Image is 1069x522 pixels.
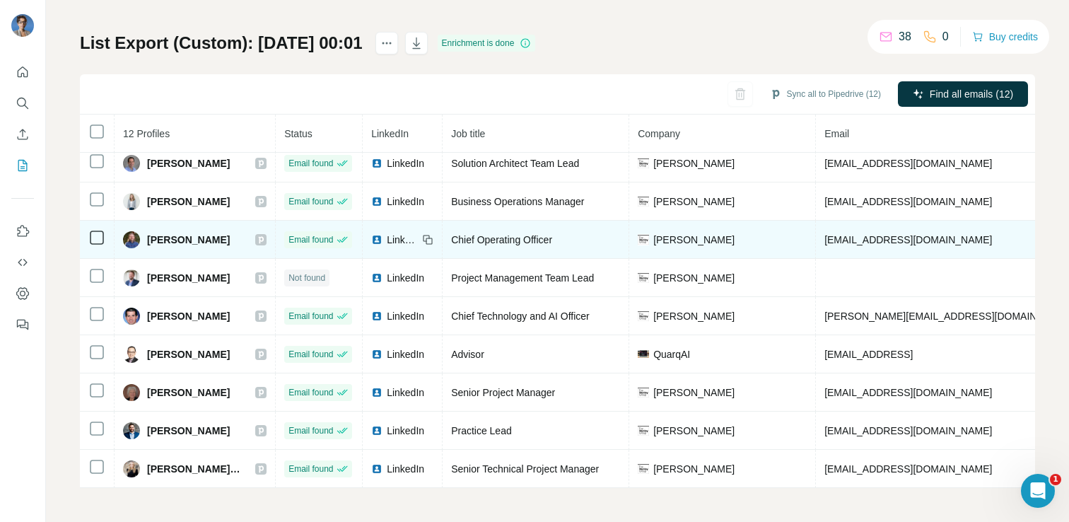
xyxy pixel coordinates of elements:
[824,349,913,360] span: [EMAIL_ADDRESS]
[147,156,230,170] span: [PERSON_NAME]
[147,347,230,361] span: [PERSON_NAME]
[288,348,333,361] span: Email found
[653,195,735,209] span: [PERSON_NAME]
[123,269,140,286] img: Avatar
[11,59,34,85] button: Quick start
[284,128,312,139] span: Status
[11,91,34,116] button: Search
[147,424,230,438] span: [PERSON_NAME]
[11,250,34,275] button: Use Surfe API
[638,158,649,169] img: company-logo
[123,193,140,210] img: Avatar
[123,422,140,439] img: Avatar
[288,463,333,475] span: Email found
[638,463,649,475] img: company-logo
[387,233,418,247] span: LinkedIn
[451,463,599,475] span: Senior Technical Project Manager
[760,83,891,105] button: Sync all to Pipedrive (12)
[653,347,690,361] span: QuarqAI
[288,195,333,208] span: Email found
[147,195,230,209] span: [PERSON_NAME]
[1021,474,1055,508] iframe: Intercom live chat
[899,28,911,45] p: 38
[288,272,325,284] span: Not found
[123,460,140,477] img: Avatar
[147,233,230,247] span: [PERSON_NAME]
[438,35,536,52] div: Enrichment is done
[147,385,230,400] span: [PERSON_NAME]
[371,311,382,322] img: LinkedIn logo
[638,387,649,398] img: company-logo
[387,195,424,209] span: LinkedIn
[371,234,382,245] img: LinkedIn logo
[638,128,680,139] span: Company
[387,271,424,285] span: LinkedIn
[638,196,649,207] img: company-logo
[638,311,649,322] img: company-logo
[123,231,140,248] img: Avatar
[11,219,34,244] button: Use Surfe on LinkedIn
[11,312,34,337] button: Feedback
[898,81,1028,107] button: Find all emails (12)
[288,310,333,323] span: Email found
[1050,474,1061,485] span: 1
[387,385,424,400] span: LinkedIn
[824,387,992,398] span: [EMAIL_ADDRESS][DOMAIN_NAME]
[653,462,735,476] span: [PERSON_NAME]
[653,385,735,400] span: [PERSON_NAME]
[80,32,363,54] h1: List Export (Custom): [DATE] 00:01
[371,196,382,207] img: LinkedIn logo
[387,424,424,438] span: LinkedIn
[387,156,424,170] span: LinkedIn
[824,463,992,475] span: [EMAIL_ADDRESS][DOMAIN_NAME]
[638,425,649,436] img: company-logo
[653,271,735,285] span: [PERSON_NAME]
[824,128,849,139] span: Email
[288,233,333,246] span: Email found
[123,384,140,401] img: Avatar
[451,196,584,207] span: Business Operations Manager
[653,156,735,170] span: [PERSON_NAME]
[451,425,512,436] span: Practice Lead
[930,87,1013,101] span: Find all emails (12)
[653,233,735,247] span: [PERSON_NAME]
[824,425,992,436] span: [EMAIL_ADDRESS][DOMAIN_NAME]
[638,234,649,245] img: company-logo
[371,387,382,398] img: LinkedIn logo
[123,308,140,325] img: Avatar
[653,424,735,438] span: [PERSON_NAME]
[288,157,333,170] span: Email found
[147,309,230,323] span: [PERSON_NAME]
[972,27,1038,47] button: Buy credits
[653,309,735,323] span: [PERSON_NAME]
[147,462,241,476] span: [PERSON_NAME], MBA
[123,346,140,363] img: Avatar
[288,386,333,399] span: Email found
[387,347,424,361] span: LinkedIn
[451,128,485,139] span: Job title
[451,311,590,322] span: Chief Technology and AI Officer
[371,425,382,436] img: LinkedIn logo
[11,122,34,147] button: Enrich CSV
[451,158,579,169] span: Solution Architect Team Lead
[824,234,992,245] span: [EMAIL_ADDRESS][DOMAIN_NAME]
[942,28,949,45] p: 0
[123,128,170,139] span: 12 Profiles
[451,387,555,398] span: Senior Project Manager
[371,272,382,284] img: LinkedIn logo
[451,234,552,245] span: Chief Operating Officer
[288,424,333,437] span: Email found
[11,153,34,178] button: My lists
[147,271,230,285] span: [PERSON_NAME]
[387,309,424,323] span: LinkedIn
[824,196,992,207] span: [EMAIL_ADDRESS][DOMAIN_NAME]
[451,349,484,360] span: Advisor
[371,463,382,475] img: LinkedIn logo
[824,158,992,169] span: [EMAIL_ADDRESS][DOMAIN_NAME]
[11,281,34,306] button: Dashboard
[371,128,409,139] span: LinkedIn
[451,272,594,284] span: Project Management Team Lead
[387,462,424,476] span: LinkedIn
[375,32,398,54] button: actions
[638,272,649,284] img: company-logo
